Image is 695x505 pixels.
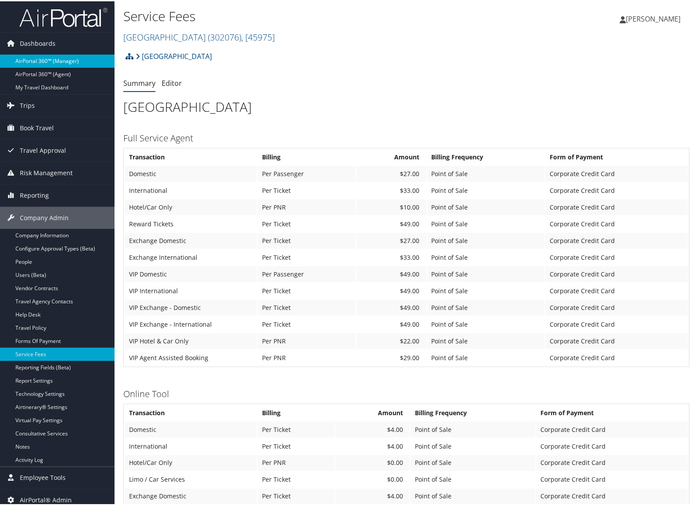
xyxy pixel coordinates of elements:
td: Corporate Credit Card [545,248,688,264]
td: Domestic [125,165,257,181]
td: Point of Sale [427,248,545,264]
td: Per Ticket [258,487,335,503]
td: Point of Sale [427,349,545,365]
td: Per Ticket [258,420,335,436]
td: $0.00 [336,454,410,470]
span: Travel Approval [20,138,66,160]
td: Hotel/Car Only [125,454,257,470]
a: Editor [162,77,182,87]
td: Point of Sale [427,265,545,281]
td: $49.00 [356,282,426,298]
span: Dashboards [20,31,55,53]
td: $4.00 [336,437,410,453]
a: Summary [123,77,155,87]
h3: Full Service Agent [123,131,690,143]
td: $27.00 [356,232,426,247]
td: VIP Exchange - Domestic [125,299,257,314]
td: Per Ticket [258,215,355,231]
td: Per PNR [258,198,355,214]
td: Per Passenger [258,265,355,281]
td: Point of Sale [427,282,545,298]
td: VIP Hotel & Car Only [125,332,257,348]
td: Point of Sale [410,471,536,487]
td: Corporate Credit Card [536,471,688,487]
td: Corporate Credit Card [545,315,688,331]
td: Per PNR [258,332,355,348]
td: VIP International [125,282,257,298]
td: $4.00 [336,487,410,503]
th: Billing Frequency [427,148,545,164]
td: Exchange International [125,248,257,264]
td: Corporate Credit Card [545,215,688,231]
span: Risk Management [20,161,73,183]
th: Transaction [125,148,257,164]
h1: [GEOGRAPHIC_DATA] [123,96,690,115]
th: Amount [356,148,426,164]
td: $10.00 [356,198,426,214]
a: [GEOGRAPHIC_DATA] [123,30,275,42]
td: Corporate Credit Card [545,165,688,181]
td: Corporate Credit Card [545,181,688,197]
td: Corporate Credit Card [545,282,688,298]
td: $33.00 [356,181,426,197]
span: Employee Tools [20,466,66,488]
td: $49.00 [356,315,426,331]
th: Billing [258,148,355,164]
td: Corporate Credit Card [536,420,688,436]
td: International [125,437,257,453]
td: Point of Sale [427,332,545,348]
td: Point of Sale [427,299,545,314]
th: Form of Payment [536,404,688,420]
td: Corporate Credit Card [545,198,688,214]
td: $4.00 [336,420,410,436]
td: Per Passenger [258,165,355,181]
td: Corporate Credit Card [545,332,688,348]
td: International [125,181,257,197]
img: airportal-logo.png [19,6,107,26]
span: [PERSON_NAME] [626,13,681,22]
td: VIP Domestic [125,265,257,281]
td: Domestic [125,420,257,436]
td: $22.00 [356,332,426,348]
span: Company Admin [20,206,69,228]
td: $29.00 [356,349,426,365]
td: Point of Sale [427,315,545,331]
td: Point of Sale [427,232,545,247]
td: Corporate Credit Card [545,299,688,314]
td: Hotel/Car Only [125,198,257,214]
span: Book Travel [20,116,54,138]
td: Per Ticket [258,181,355,197]
td: Point of Sale [427,198,545,214]
span: Trips [20,93,35,115]
td: Per Ticket [258,437,335,453]
td: Corporate Credit Card [545,349,688,365]
td: Per Ticket [258,315,355,331]
h3: Online Tool [123,387,690,399]
td: Limo / Car Services [125,471,257,487]
td: Per PNR [258,454,335,470]
td: Per Ticket [258,232,355,247]
span: ( 302076 ) [208,30,241,42]
td: Point of Sale [410,454,536,470]
td: Corporate Credit Card [545,232,688,247]
td: Corporate Credit Card [536,437,688,453]
td: Point of Sale [427,165,545,181]
td: Exchange Domestic [125,487,257,503]
td: $27.00 [356,165,426,181]
td: Per Ticket [258,282,355,298]
td: $33.00 [356,248,426,264]
td: $49.00 [356,265,426,281]
td: Reward Tickets [125,215,257,231]
td: Point of Sale [427,181,545,197]
td: Corporate Credit Card [536,454,688,470]
td: Point of Sale [410,437,536,453]
td: VIP Exchange - International [125,315,257,331]
th: Form of Payment [545,148,688,164]
a: [GEOGRAPHIC_DATA] [136,46,212,64]
td: VIP Agent Assisted Booking [125,349,257,365]
span: , [ 45975 ] [241,30,275,42]
td: Point of Sale [427,215,545,231]
th: Billing Frequency [410,404,536,420]
td: Per Ticket [258,471,335,487]
td: Exchange Domestic [125,232,257,247]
